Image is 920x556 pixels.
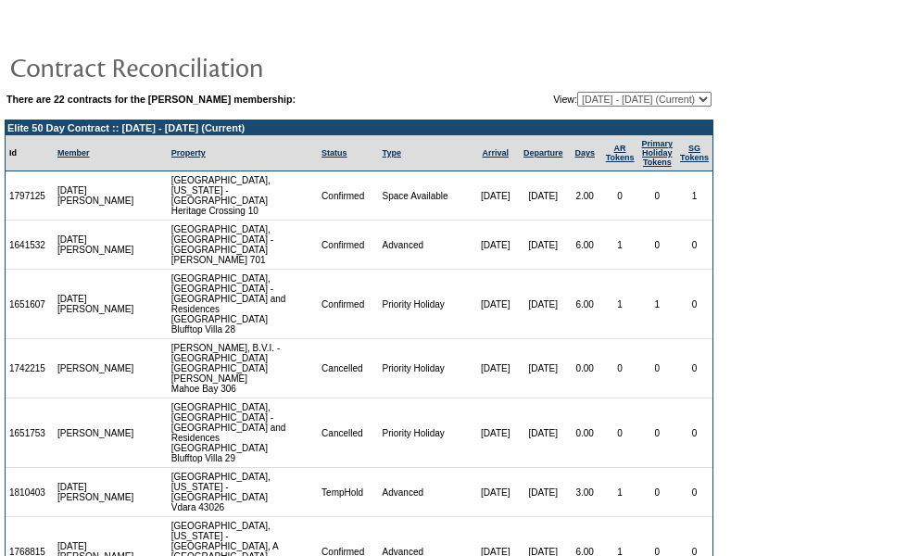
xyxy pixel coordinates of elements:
[602,339,638,398] td: 0
[638,270,677,339] td: 1
[379,339,473,398] td: Priority Holiday
[318,339,378,398] td: Cancelled
[54,398,138,468] td: [PERSON_NAME]
[568,270,602,339] td: 6.00
[568,339,602,398] td: 0.00
[6,120,712,135] td: Elite 50 Day Contract :: [DATE] - [DATE] (Current)
[6,171,54,221] td: 1797125
[6,221,54,270] td: 1641532
[680,144,709,162] a: SGTokens
[519,339,568,398] td: [DATE]
[523,148,563,158] a: Departure
[54,171,138,221] td: [DATE][PERSON_NAME]
[9,48,380,85] img: pgTtlContractReconciliation.gif
[6,398,54,468] td: 1651753
[54,221,138,270] td: [DATE][PERSON_NAME]
[519,468,568,517] td: [DATE]
[568,398,602,468] td: 0.00
[318,221,378,270] td: Confirmed
[473,221,519,270] td: [DATE]
[318,270,378,339] td: Confirmed
[638,171,677,221] td: 0
[168,398,318,468] td: [GEOGRAPHIC_DATA], [GEOGRAPHIC_DATA] - [GEOGRAPHIC_DATA] and Residences [GEOGRAPHIC_DATA] Bluffto...
[602,398,638,468] td: 0
[321,148,347,158] a: Status
[676,398,712,468] td: 0
[383,148,401,158] a: Type
[574,148,595,158] a: Days
[168,171,318,221] td: [GEOGRAPHIC_DATA], [US_STATE] - [GEOGRAPHIC_DATA] Heritage Crossing 10
[676,171,712,221] td: 1
[473,398,519,468] td: [DATE]
[6,468,54,517] td: 1810403
[519,398,568,468] td: [DATE]
[171,148,206,158] a: Property
[168,270,318,339] td: [GEOGRAPHIC_DATA], [GEOGRAPHIC_DATA] - [GEOGRAPHIC_DATA] and Residences [GEOGRAPHIC_DATA] Bluffto...
[676,221,712,270] td: 0
[638,339,677,398] td: 0
[676,339,712,398] td: 0
[473,270,519,339] td: [DATE]
[568,468,602,517] td: 3.00
[318,468,378,517] td: TempHold
[6,94,296,105] b: There are 22 contracts for the [PERSON_NAME] membership:
[379,171,473,221] td: Space Available
[568,171,602,221] td: 2.00
[638,398,677,468] td: 0
[6,339,54,398] td: 1742215
[638,468,677,517] td: 0
[676,270,712,339] td: 0
[519,171,568,221] td: [DATE]
[602,270,638,339] td: 1
[568,221,602,270] td: 6.00
[54,468,138,517] td: [DATE][PERSON_NAME]
[473,468,519,517] td: [DATE]
[638,221,677,270] td: 0
[379,398,473,468] td: Priority Holiday
[379,221,473,270] td: Advanced
[462,92,712,107] td: View:
[57,148,90,158] a: Member
[602,468,638,517] td: 1
[54,339,138,398] td: [PERSON_NAME]
[54,270,138,339] td: [DATE][PERSON_NAME]
[318,398,378,468] td: Cancelled
[642,139,674,167] a: Primary HolidayTokens
[318,171,378,221] td: Confirmed
[168,468,318,517] td: [GEOGRAPHIC_DATA], [US_STATE] - [GEOGRAPHIC_DATA] Vdara 43026
[6,270,54,339] td: 1651607
[168,339,318,398] td: [PERSON_NAME], B.V.I. - [GEOGRAPHIC_DATA] [GEOGRAPHIC_DATA][PERSON_NAME] Mahoe Bay 306
[473,339,519,398] td: [DATE]
[379,468,473,517] td: Advanced
[602,221,638,270] td: 1
[519,270,568,339] td: [DATE]
[379,270,473,339] td: Priority Holiday
[482,148,509,158] a: Arrival
[602,171,638,221] td: 0
[168,221,318,270] td: [GEOGRAPHIC_DATA], [GEOGRAPHIC_DATA] - [GEOGRAPHIC_DATA] [PERSON_NAME] 701
[473,171,519,221] td: [DATE]
[676,468,712,517] td: 0
[519,221,568,270] td: [DATE]
[606,144,635,162] a: ARTokens
[6,135,54,171] td: Id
